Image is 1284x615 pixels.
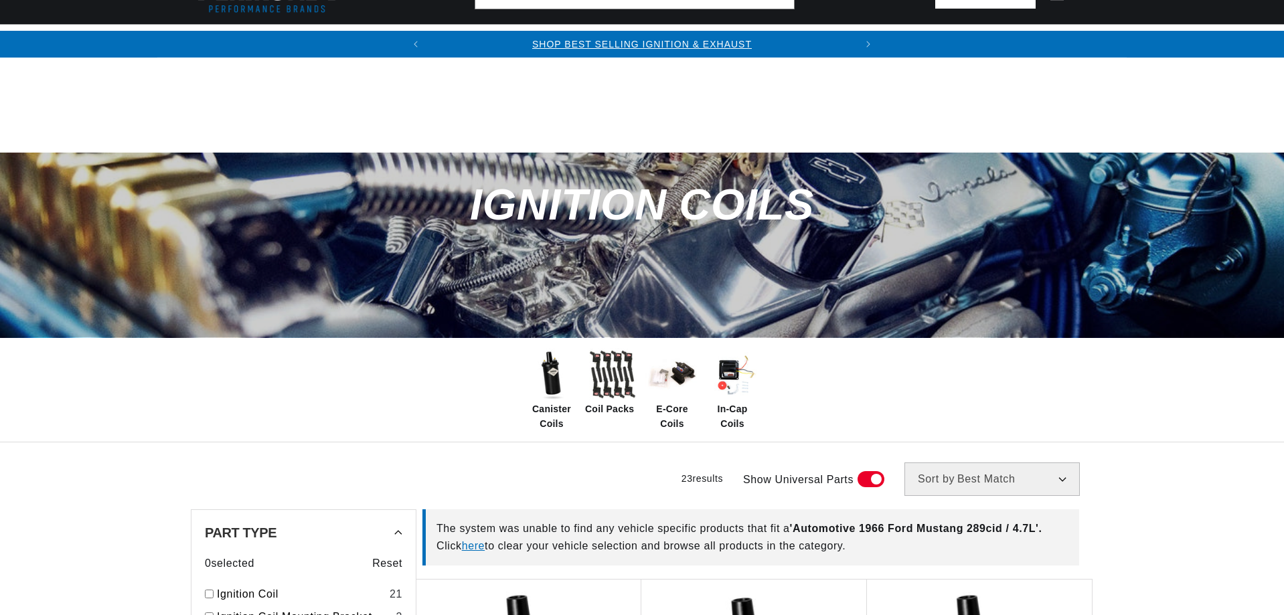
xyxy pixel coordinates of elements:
[585,402,634,416] span: Coil Packs
[429,37,855,52] div: Announcement
[402,31,429,58] button: Translation missing: en.sections.announcements.previous_announcement
[525,348,578,432] a: Canister Coils Canister Coils
[817,25,949,56] summary: Battery Products
[483,25,716,56] summary: Headers, Exhausts & Components
[918,474,955,485] span: Sort by
[525,348,578,402] img: Canister Coils
[525,402,578,432] span: Canister Coils
[1076,25,1170,56] summary: Motorcycle
[585,348,639,402] img: Coil Packs
[706,402,759,432] span: In-Cap Coils
[157,31,1127,58] slideshow-component: Translation missing: en.sections.announcements.announcement_bar
[217,586,384,603] a: Ignition Coil
[904,462,1080,496] select: Sort by
[681,473,723,484] span: 23 results
[205,526,276,539] span: Part Type
[422,509,1079,565] div: The system was unable to find any vehicle specific products that fit a Click to clear your vehicl...
[335,25,483,56] summary: Coils & Distributors
[205,555,254,572] span: 0 selected
[390,586,402,603] div: 21
[855,31,882,58] button: Translation missing: en.sections.announcements.next_announcement
[716,25,817,56] summary: Engine Swaps
[949,25,1076,56] summary: Spark Plug Wires
[585,348,639,416] a: Coil Packs Coil Packs
[462,540,485,551] a: here
[790,523,1042,534] span: ' Automotive 1966 Ford Mustang 289cid / 4.7L '.
[645,348,699,432] a: E-Core Coils E-Core Coils
[706,348,759,402] img: In-Cap Coils
[372,555,402,572] span: Reset
[532,39,752,50] a: SHOP BEST SELLING IGNITION & EXHAUST
[706,348,759,432] a: In-Cap Coils In-Cap Coils
[743,471,854,489] span: Show Universal Parts
[191,25,335,56] summary: Ignition Conversions
[429,37,855,52] div: 1 of 2
[645,348,699,402] img: E-Core Coils
[470,180,814,229] span: Ignition Coils
[645,402,699,432] span: E-Core Coils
